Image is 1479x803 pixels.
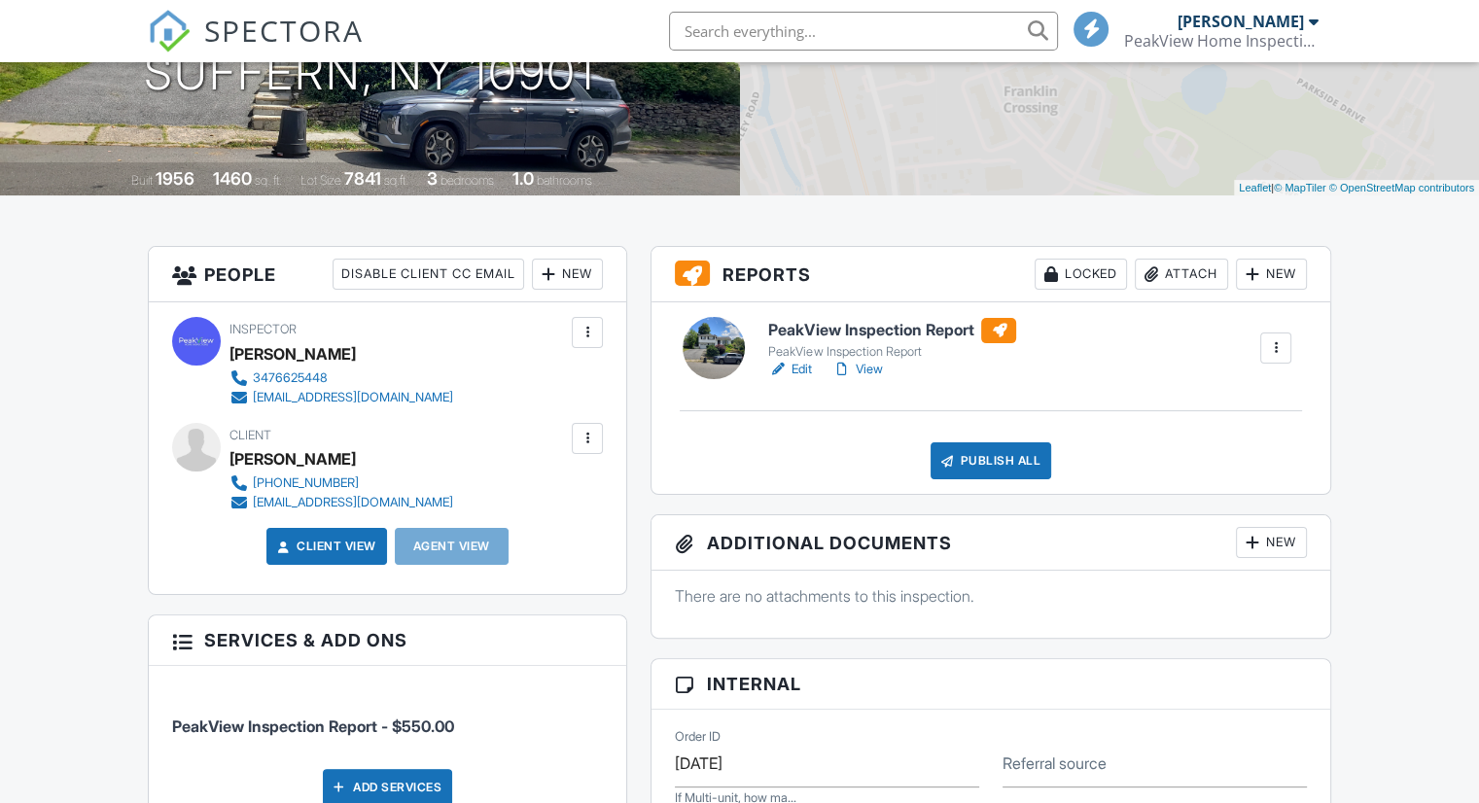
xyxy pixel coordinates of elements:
div: PeakView Home Inspections [1124,31,1319,51]
div: 1956 [156,168,194,189]
span: PeakView Inspection Report - $550.00 [172,716,454,736]
h3: Services & Add ons [149,615,626,666]
input: Search everything... [669,12,1058,51]
p: There are no attachments to this inspection. [675,585,1307,607]
h3: Reports [651,247,1330,302]
span: Client [229,428,271,442]
div: | [1234,180,1479,196]
h3: People [149,247,626,302]
a: PeakView Inspection Report PeakView Inspection Report [768,318,1016,361]
div: 7841 [344,168,381,189]
div: 1.0 [512,168,534,189]
img: The Best Home Inspection Software - Spectora [148,10,191,52]
a: [PHONE_NUMBER] [229,473,453,493]
a: [EMAIL_ADDRESS][DOMAIN_NAME] [229,493,453,512]
a: © MapTiler [1274,182,1326,193]
div: PeakView Inspection Report [768,344,1016,360]
div: New [1236,527,1307,558]
a: Client View [273,537,376,556]
div: [PHONE_NUMBER] [253,475,359,491]
h3: Internal [651,659,1330,710]
span: bathrooms [537,173,592,188]
div: New [532,259,603,290]
a: View [831,360,882,379]
span: bedrooms [440,173,494,188]
label: Order ID [675,728,721,746]
div: Locked [1035,259,1127,290]
div: 3 [427,168,438,189]
div: [PERSON_NAME] [229,444,356,473]
div: Disable Client CC Email [333,259,524,290]
div: Attach [1135,259,1228,290]
h3: Additional Documents [651,515,1330,571]
span: SPECTORA [204,10,364,51]
div: New [1236,259,1307,290]
span: sq.ft. [384,173,408,188]
div: Publish All [931,442,1052,479]
div: [EMAIL_ADDRESS][DOMAIN_NAME] [253,495,453,510]
div: 1460 [213,168,252,189]
a: Edit [768,360,812,379]
h6: PeakView Inspection Report [768,318,1016,343]
div: [PERSON_NAME] [229,339,356,368]
span: Built [131,173,153,188]
a: © OpenStreetMap contributors [1329,182,1474,193]
a: Leaflet [1239,182,1271,193]
div: [PERSON_NAME] [1178,12,1304,31]
span: sq. ft. [255,173,282,188]
span: Lot Size [300,173,341,188]
a: [EMAIL_ADDRESS][DOMAIN_NAME] [229,388,453,407]
div: [EMAIL_ADDRESS][DOMAIN_NAME] [253,390,453,405]
span: Inspector [229,322,297,336]
li: Service: PeakView Inspection Report [172,681,603,752]
a: SPECTORA [148,26,364,67]
div: 3476625448 [253,370,328,386]
label: Referral source [1003,752,1107,774]
a: 3476625448 [229,368,453,388]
